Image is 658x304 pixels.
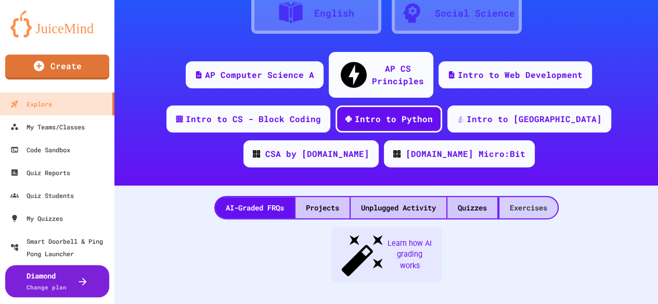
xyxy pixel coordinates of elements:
[10,121,85,133] div: My Teams/Classes
[355,113,433,125] div: Intro to Python
[5,265,109,297] button: DiamondChange plan
[27,283,67,291] span: Change plan
[386,238,433,272] span: Learn how AI grading works
[10,143,70,156] div: Code Sandbox
[10,212,63,224] div: My Quizzes
[10,98,52,110] div: Explore
[10,189,74,202] div: Quiz Students
[467,113,602,125] div: Intro to [GEOGRAPHIC_DATA]
[393,150,401,157] img: CODE_logo_RGB.png
[435,6,515,20] div: Social Science
[10,166,70,179] div: Quiz Reports
[447,197,497,218] div: Quizzes
[10,235,110,260] div: Smart Doorbell & Ping Pong Launcher
[205,69,314,81] div: AP Computer Science A
[27,270,67,292] div: Diamond
[186,113,321,125] div: Intro to CS - Block Coding
[499,197,558,218] div: Exercises
[406,148,525,160] div: [DOMAIN_NAME] Micro:Bit
[265,148,369,160] div: CSA by [DOMAIN_NAME]
[372,62,424,87] div: AP CS Principles
[314,6,354,20] div: English
[295,197,350,218] div: Projects
[253,150,260,157] img: CODE_logo_RGB.png
[10,10,104,37] img: logo-orange.svg
[351,197,446,218] div: Unplugged Activity
[5,55,109,80] a: Create
[458,69,583,81] div: Intro to Web Development
[215,197,294,218] div: AI-Graded FRQs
